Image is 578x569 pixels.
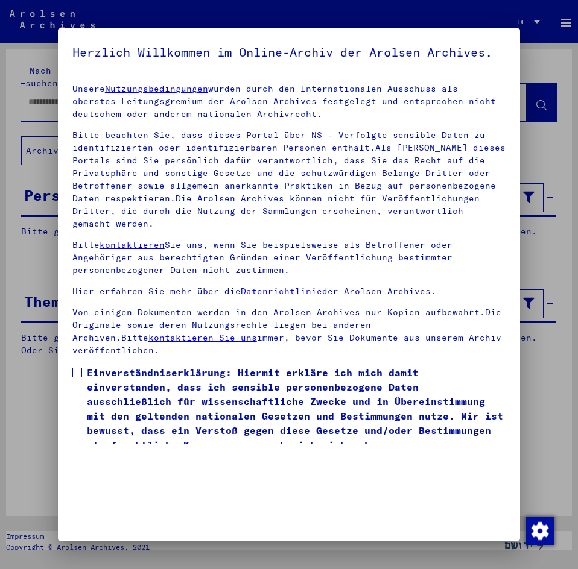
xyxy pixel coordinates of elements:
a: kontaktieren [100,239,165,250]
span: Einverständniserklärung: Hiermit erkläre ich mich damit einverstanden, dass ich sensible personen... [87,365,506,452]
a: Nutzungsbedingungen [105,83,208,94]
a: Datenrichtlinie [241,286,322,297]
p: Hier erfahren Sie mehr über die der Arolsen Archives. [72,285,506,298]
p: Von einigen Dokumenten werden in den Arolsen Archives nur Kopien aufbewahrt.Die Originale sowie d... [72,306,506,357]
img: Zustimmung ändern [526,517,554,545]
p: Bitte beachten Sie, dass dieses Portal über NS - Verfolgte sensible Daten zu identifizierten oder... [72,129,506,230]
p: Bitte Sie uns, wenn Sie beispielsweise als Betroffener oder Angehöriger aus berechtigten Gründen ... [72,239,506,277]
h5: Herzlich Willkommen im Online-Archiv der Arolsen Archives. [72,43,506,62]
p: Unsere wurden durch den Internationalen Ausschuss als oberstes Leitungsgremium der Arolsen Archiv... [72,83,506,121]
a: kontaktieren Sie uns [148,332,257,343]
